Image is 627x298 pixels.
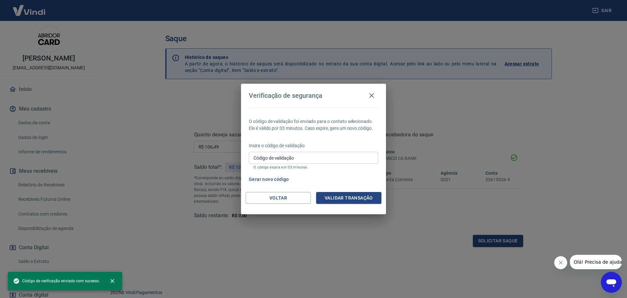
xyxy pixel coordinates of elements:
p: Insira o código de validação [249,142,378,149]
button: close [105,274,120,288]
button: Gerar novo código [246,173,292,185]
p: O código expira em 03 minutos. [253,165,374,169]
button: Validar transação [316,192,381,204]
iframe: Mensagem da empresa [570,255,622,269]
iframe: Botão para abrir a janela de mensagens [601,272,622,293]
h4: Verificação de segurança [249,92,322,99]
p: O código de validação foi enviado para o contato selecionado. Ele é válido por 03 minutos. Caso e... [249,118,378,132]
iframe: Fechar mensagem [554,256,567,269]
button: Voltar [246,192,311,204]
span: Olá! Precisa de ajuda? [4,5,55,10]
span: Código de verificação enviado com sucesso. [13,278,100,284]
